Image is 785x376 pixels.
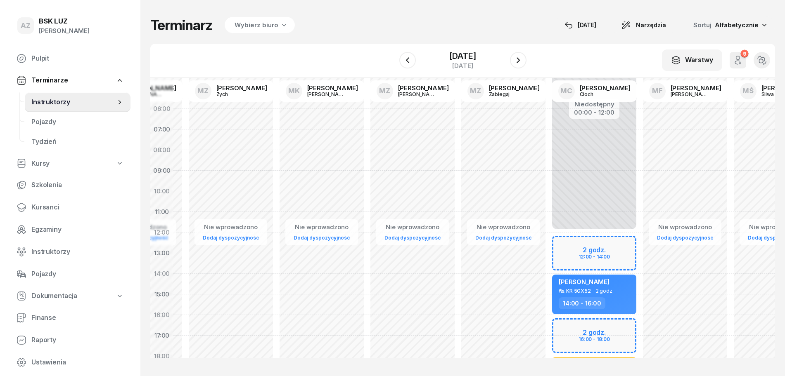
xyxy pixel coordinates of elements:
div: Nie wprowadzono [654,222,716,233]
div: 12:00 [150,222,173,243]
a: Szkolenia [10,175,130,195]
a: Dodaj dyspozycyjność [290,233,353,242]
a: Dodaj dyspozycyjność [199,233,262,242]
div: Warstwy [671,55,713,66]
a: Dokumentacja [10,287,130,305]
span: Tydzień [31,136,124,147]
span: Raporty [31,335,124,345]
div: [PERSON_NAME] [39,26,90,36]
span: Pulpit [31,53,124,64]
span: Narzędzia [636,20,666,30]
span: Instruktorzy [31,247,124,257]
button: 9 [730,52,746,68]
div: 14:00 [150,263,173,284]
span: Kursy [31,158,50,169]
div: 17:00 [150,325,173,346]
div: Nie wprowadzono [290,222,353,233]
span: MF [652,87,663,94]
div: [PERSON_NAME] [216,85,267,91]
a: MF[PERSON_NAME][PERSON_NAME] [643,80,728,102]
div: 11:00 [150,202,173,222]
span: Instruktorzy [31,97,116,108]
button: Nie wprowadzonoDodaj dyspozycyjność [290,220,353,244]
a: Ustawienia [10,352,130,372]
div: 18:00 [150,346,173,367]
span: MZ [470,87,481,94]
div: Nie wprowadzono [472,222,535,233]
div: 13:00 [150,243,173,263]
div: Cioch [580,92,619,97]
div: [PERSON_NAME] [307,92,347,97]
a: MK[PERSON_NAME][PERSON_NAME] [279,80,365,102]
span: [PERSON_NAME] [559,278,610,286]
span: Egzaminy [31,224,124,235]
div: 07:00 [150,119,173,140]
span: MC [560,87,572,94]
span: AZ [21,22,31,29]
span: Kursanci [31,202,124,213]
a: Instruktorzy [25,92,130,112]
div: [PERSON_NAME] [580,85,631,91]
button: Nie wprowadzonoDodaj dyspozycyjność [472,220,535,244]
a: Egzaminy [10,220,130,240]
button: [DATE] [557,17,604,33]
a: MZ[PERSON_NAME]Zabiegaj [461,80,546,102]
button: Nie wprowadzonoDodaj dyspozycyjność [199,220,262,244]
div: 14:00 - 16:00 [559,297,605,309]
div: 16:00 [150,305,173,325]
div: [PERSON_NAME] [489,85,540,91]
a: Dodaj dyspozycyjność [654,233,716,242]
div: 15:00 [150,284,173,305]
button: Nie wprowadzonoDodaj dyspozycyjność [381,220,444,244]
div: [PERSON_NAME] [398,85,449,91]
span: MŚ [742,87,754,94]
div: Niedostępny [574,101,614,107]
a: Pulpit [10,49,130,68]
div: 09:00 [150,160,173,181]
a: Pojazdy [25,112,130,132]
button: Warstwy [662,49,722,71]
div: 9 [740,50,748,58]
div: Nie wprowadzono [381,222,444,233]
button: Sortuj Alfabetycznie [683,16,775,34]
span: Finanse [31,313,124,323]
a: MC[PERSON_NAME]Cioch [552,80,637,102]
a: MZ[PERSON_NAME][PERSON_NAME] [370,80,455,102]
div: Nie wprowadzono [199,222,262,233]
h1: Terminarz [150,18,212,33]
button: Nie wprowadzonoDodaj dyspozycyjność [654,220,716,244]
div: 10:00 [150,181,173,202]
div: [DATE] [449,52,476,60]
div: 00:00 - 12:00 [574,107,614,116]
button: Narzędzia [614,17,674,33]
a: Kursanci [10,197,130,217]
a: Dodaj dyspozycyjność [472,233,535,242]
span: Terminarze [31,75,68,86]
div: Zych [216,92,256,97]
div: [DATE] [564,20,596,30]
span: Alfabetycznie [715,21,759,29]
a: MZ[PERSON_NAME]Zych [188,80,274,102]
div: [PERSON_NAME] [671,85,721,91]
span: Ustawienia [31,357,124,368]
div: [PERSON_NAME] [398,92,438,97]
span: MZ [197,87,209,94]
div: [PERSON_NAME] [671,92,710,97]
span: Pojazdy [31,269,124,280]
button: Wybierz biuro [222,17,295,33]
a: Terminarze [10,71,130,90]
a: Raporty [10,330,130,350]
span: Szkolenia [31,180,124,190]
div: KR 5GX52 [566,288,591,294]
button: Niedostępny00:00 - 12:00 [574,99,614,117]
a: Instruktorzy [10,242,130,262]
div: 08:00 [150,140,173,160]
div: Zabiegaj [489,92,529,97]
a: Tydzień [25,132,130,152]
span: Sortuj [693,20,713,31]
span: Dokumentacja [31,291,77,301]
div: [PERSON_NAME] [307,85,358,91]
a: Dodaj dyspozycyjność [381,233,444,242]
span: Pojazdy [31,117,124,127]
a: Finanse [10,308,130,328]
